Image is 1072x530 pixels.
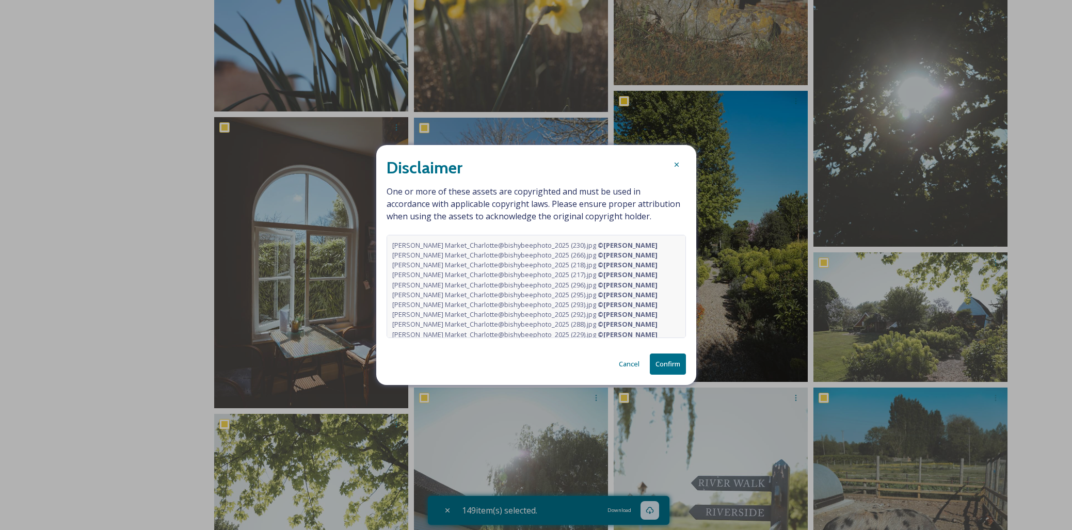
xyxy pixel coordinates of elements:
strong: © [PERSON_NAME] [598,319,658,329]
strong: © [PERSON_NAME] [598,290,658,299]
strong: © [PERSON_NAME] [598,270,658,279]
span: [PERSON_NAME] Market_Charlotte@bishybeephoto_2025 (288).jpg [392,319,658,329]
span: [PERSON_NAME] Market_Charlotte@bishybeephoto_2025 (292).jpg [392,310,658,319]
strong: © [PERSON_NAME] [598,310,658,319]
strong: © [PERSON_NAME] [598,280,658,290]
h2: Disclaimer [387,155,462,180]
span: [PERSON_NAME] Market_Charlotte@bishybeephoto_2025 (217).jpg [392,270,658,280]
span: One or more of these assets are copyrighted and must be used in accordance with applicable copyri... [387,185,686,338]
span: [PERSON_NAME] Market_Charlotte@bishybeephoto_2025 (230).jpg [392,240,658,250]
button: Confirm [650,354,686,375]
button: Cancel [614,354,645,374]
strong: © [PERSON_NAME] [598,300,658,309]
strong: © [PERSON_NAME] [598,250,658,260]
span: [PERSON_NAME] Market_Charlotte@bishybeephoto_2025 (229).jpg [392,330,658,340]
span: [PERSON_NAME] Market_Charlotte@bishybeephoto_2025 (296).jpg [392,280,658,290]
strong: © [PERSON_NAME] [598,260,658,269]
span: [PERSON_NAME] Market_Charlotte@bishybeephoto_2025 (293).jpg [392,300,658,310]
span: [PERSON_NAME] Market_Charlotte@bishybeephoto_2025 (295).jpg [392,290,658,300]
span: [PERSON_NAME] Market_Charlotte@bishybeephoto_2025 (218).jpg [392,260,658,270]
span: [PERSON_NAME] Market_Charlotte@bishybeephoto_2025 (266).jpg [392,250,658,260]
strong: © [PERSON_NAME] [598,330,658,339]
strong: © [PERSON_NAME] [598,240,658,250]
